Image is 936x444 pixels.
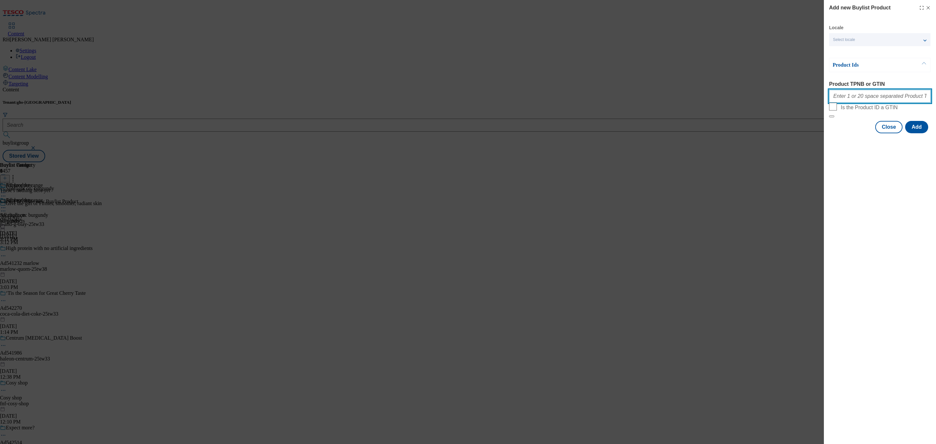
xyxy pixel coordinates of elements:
button: Select locale [829,33,930,46]
p: Product Ids [833,62,901,68]
h4: Add new Buylist Product [829,4,890,12]
input: Enter 1 or 20 space separated Product TPNB or GTIN [829,90,931,103]
button: Close [875,121,903,133]
label: Product TPNB or GTIN [829,81,931,87]
button: Add [905,121,928,133]
label: Locale [829,26,843,30]
span: Is the Product ID a GTIN [841,105,898,111]
span: Select locale [833,37,855,42]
